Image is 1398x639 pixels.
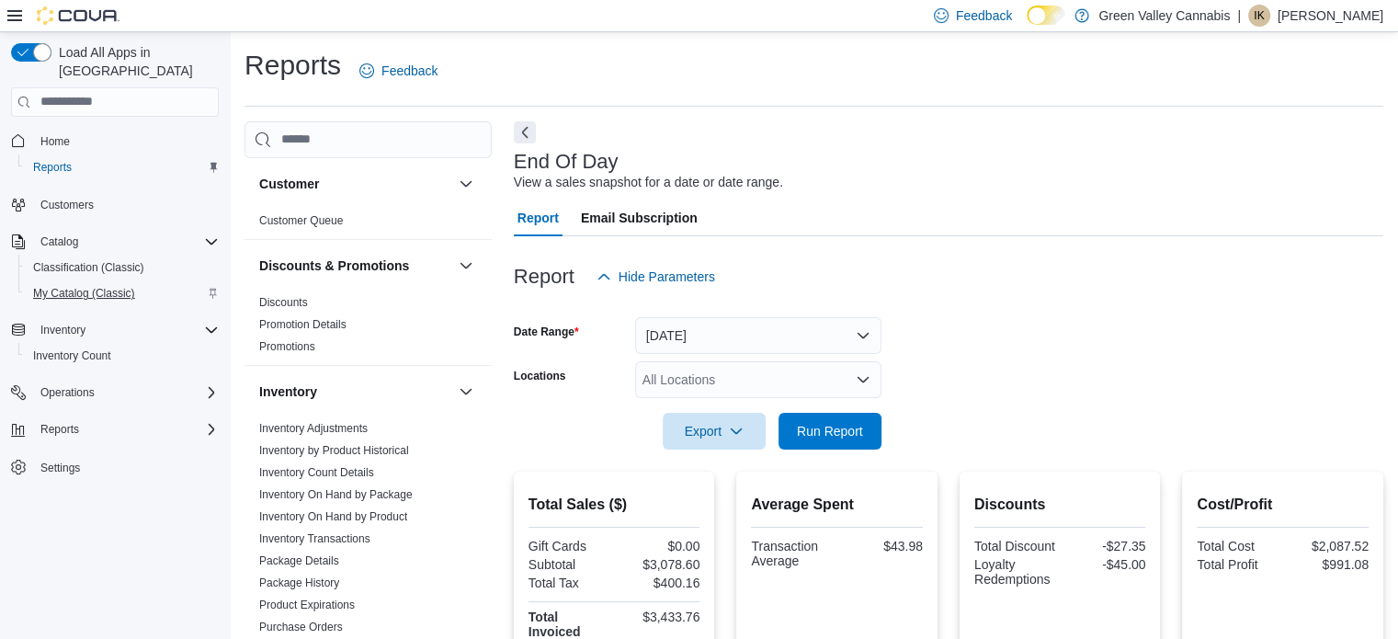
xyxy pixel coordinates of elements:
[33,231,85,253] button: Catalog
[4,317,226,343] button: Inventory
[1254,5,1264,27] span: IK
[455,173,477,195] button: Customer
[751,494,923,516] h2: Average Spent
[455,255,477,277] button: Discounts & Promotions
[1063,557,1145,572] div: -$45.00
[259,576,339,589] a: Package History
[259,257,409,275] h3: Discounts & Promotions
[33,348,111,363] span: Inventory Count
[26,156,219,178] span: Reports
[581,200,698,236] span: Email Subscription
[517,200,559,236] span: Report
[26,257,219,279] span: Classification (Classic)
[26,282,142,304] a: My Catalog (Classic)
[259,257,451,275] button: Discounts & Promotions
[841,539,923,553] div: $43.98
[259,382,317,401] h3: Inventory
[244,210,492,239] div: Customer
[4,191,226,218] button: Customers
[259,554,339,567] a: Package Details
[4,416,226,442] button: Reports
[26,282,219,304] span: My Catalog (Classic)
[33,194,101,216] a: Customers
[529,576,610,590] div: Total Tax
[1027,25,1028,26] span: Dark Mode
[259,444,409,457] a: Inventory by Product Historical
[259,175,319,193] h3: Customer
[4,380,226,405] button: Operations
[974,494,1146,516] h2: Discounts
[618,557,699,572] div: $3,078.60
[259,213,343,228] span: Customer Queue
[1197,557,1279,572] div: Total Profit
[259,510,407,523] a: Inventory On Hand by Product
[529,494,700,516] h2: Total Sales ($)
[33,131,77,153] a: Home
[33,130,219,153] span: Home
[259,317,347,332] span: Promotion Details
[618,610,699,624] div: $3,433.76
[259,175,451,193] button: Customer
[514,121,536,143] button: Next
[259,621,343,633] a: Purchase Orders
[40,134,70,149] span: Home
[974,557,1056,587] div: Loyalty Redemptions
[779,413,881,450] button: Run Report
[856,372,870,387] button: Open list of options
[455,381,477,403] button: Inventory
[259,553,339,568] span: Package Details
[33,457,87,479] a: Settings
[1287,539,1369,553] div: $2,087.52
[259,509,407,524] span: Inventory On Hand by Product
[33,193,219,216] span: Customers
[40,323,85,337] span: Inventory
[259,531,370,546] span: Inventory Transactions
[259,421,368,436] span: Inventory Adjustments
[1278,5,1383,27] p: [PERSON_NAME]
[40,385,95,400] span: Operations
[33,382,102,404] button: Operations
[259,382,451,401] button: Inventory
[514,325,579,339] label: Date Range
[514,173,783,192] div: View a sales snapshot for a date or date range.
[244,47,341,84] h1: Reports
[259,465,374,480] span: Inventory Count Details
[529,610,581,639] strong: Total Invoiced
[33,418,86,440] button: Reports
[18,154,226,180] button: Reports
[26,345,119,367] a: Inventory Count
[18,343,226,369] button: Inventory Count
[259,488,413,501] a: Inventory On Hand by Package
[674,413,755,450] span: Export
[259,620,343,634] span: Purchase Orders
[244,291,492,365] div: Discounts & Promotions
[259,295,308,310] span: Discounts
[529,539,610,553] div: Gift Cards
[26,156,79,178] a: Reports
[1098,5,1230,27] p: Green Valley Cannabis
[381,62,438,80] span: Feedback
[4,229,226,255] button: Catalog
[26,257,152,279] a: Classification (Classic)
[33,231,219,253] span: Catalog
[18,280,226,306] button: My Catalog (Classic)
[663,413,766,450] button: Export
[956,6,1012,25] span: Feedback
[33,455,219,478] span: Settings
[1237,5,1241,27] p: |
[259,339,315,354] span: Promotions
[33,260,144,275] span: Classification (Classic)
[40,234,78,249] span: Catalog
[1063,539,1145,553] div: -$27.35
[259,598,355,612] span: Product Expirations
[1027,6,1065,25] input: Dark Mode
[259,599,355,611] a: Product Expirations
[514,369,566,383] label: Locations
[33,319,219,341] span: Inventory
[11,120,219,529] nav: Complex example
[259,422,368,435] a: Inventory Adjustments
[259,340,315,353] a: Promotions
[1197,494,1369,516] h2: Cost/Profit
[259,296,308,309] a: Discounts
[33,286,135,301] span: My Catalog (Classic)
